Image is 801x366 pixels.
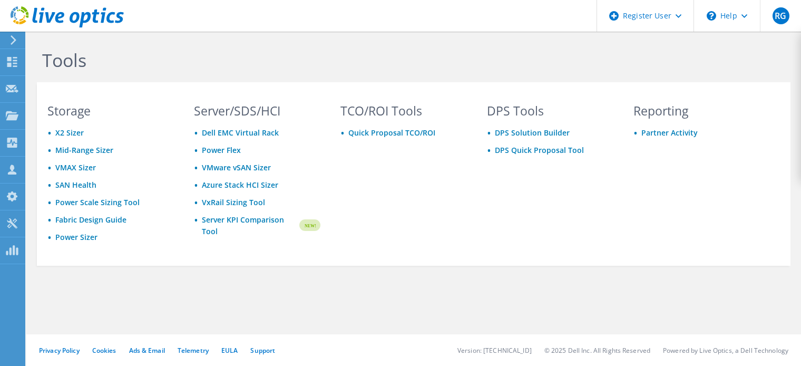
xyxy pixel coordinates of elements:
h1: Tools [42,49,754,71]
a: X2 Sizer [55,128,84,138]
a: Support [250,346,275,355]
a: Mid-Range Sizer [55,145,113,155]
h3: TCO/ROI Tools [340,105,467,117]
a: Partner Activity [641,128,698,138]
a: Azure Stack HCI Sizer [202,180,278,190]
a: VMAX Sizer [55,162,96,172]
a: Fabric Design Guide [55,215,126,225]
li: Version: [TECHNICAL_ID] [457,346,532,355]
a: Telemetry [178,346,209,355]
span: RG [773,7,789,24]
li: © 2025 Dell Inc. All Rights Reserved [544,346,650,355]
li: Powered by Live Optics, a Dell Technology [663,346,788,355]
a: Privacy Policy [39,346,80,355]
a: VxRail Sizing Tool [202,197,265,207]
svg: \n [707,11,716,21]
h3: Server/SDS/HCI [194,105,320,117]
a: Cookies [92,346,116,355]
a: Power Sizer [55,232,97,242]
a: DPS Quick Proposal Tool [495,145,584,155]
a: Dell EMC Virtual Rack [202,128,279,138]
h3: Reporting [633,105,760,117]
a: Power Flex [202,145,241,155]
a: VMware vSAN Sizer [202,162,271,172]
a: EULA [221,346,238,355]
h3: DPS Tools [487,105,613,117]
a: Server KPI Comparison Tool [202,214,298,237]
a: Power Scale Sizing Tool [55,197,140,207]
a: DPS Solution Builder [495,128,570,138]
h3: Storage [47,105,174,117]
img: new-badge.svg [298,213,320,238]
a: Quick Proposal TCO/ROI [348,128,435,138]
a: Ads & Email [129,346,165,355]
a: SAN Health [55,180,96,190]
